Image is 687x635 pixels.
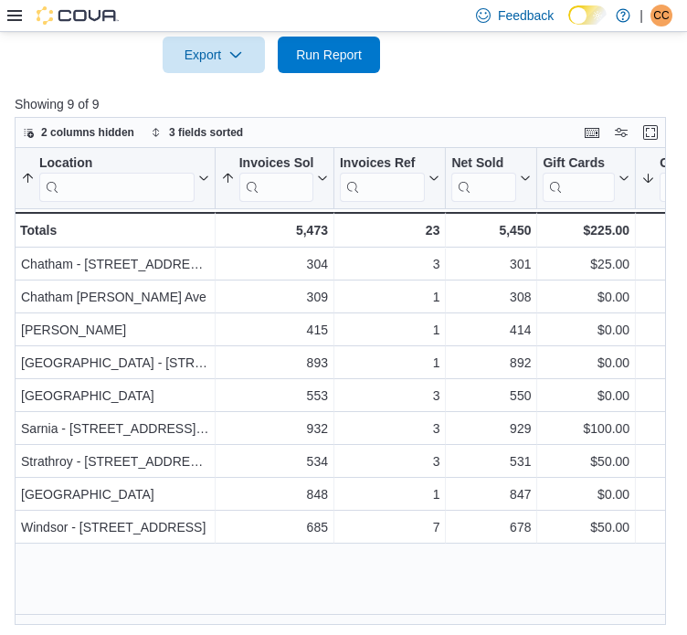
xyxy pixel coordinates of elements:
div: 534 [221,450,328,472]
button: Location [21,154,209,201]
div: $50.00 [543,516,629,538]
button: Run Report [278,37,380,73]
div: 929 [451,418,531,439]
div: 3 [340,418,439,439]
div: 5,450 [451,219,531,241]
div: 1 [340,286,439,308]
div: 5,473 [221,219,328,241]
span: Feedback [498,6,554,25]
div: 685 [221,516,328,538]
span: Export [174,37,254,73]
div: 414 [451,319,531,341]
div: 7 [340,516,439,538]
div: $50.00 [543,450,629,472]
div: Craig Clinansmith [650,5,672,26]
span: 2 columns hidden [41,125,134,140]
div: [PERSON_NAME] [21,319,209,341]
img: Cova [37,6,119,25]
div: Totals [20,219,209,241]
div: 892 [451,352,531,374]
div: 3 [340,253,439,275]
button: Net Sold [451,154,531,201]
div: Chatham [PERSON_NAME] Ave [21,286,209,308]
div: Gift Cards [543,154,615,172]
div: 531 [451,450,531,472]
div: $0.00 [543,385,629,407]
div: Windsor - [STREET_ADDRESS] [21,516,209,538]
div: Location [39,154,195,201]
p: Showing 9 of 9 [15,95,672,113]
button: Invoices Ref [340,154,439,201]
div: $100.00 [543,418,629,439]
button: 3 fields sorted [143,122,250,143]
div: 932 [221,418,328,439]
div: $0.00 [543,483,629,505]
button: Keyboard shortcuts [581,122,603,143]
div: 415 [221,319,328,341]
div: Location [39,154,195,172]
span: 3 fields sorted [169,125,243,140]
div: Invoices Ref [340,154,425,201]
div: 848 [221,483,328,505]
div: 1 [340,352,439,374]
div: 678 [451,516,531,538]
div: $225.00 [543,219,629,241]
div: 1 [340,483,439,505]
div: $0.00 [543,352,629,374]
div: Chatham - [STREET_ADDRESS] [21,253,209,275]
div: 304 [221,253,328,275]
div: 309 [221,286,328,308]
div: 553 [221,385,328,407]
button: 2 columns hidden [16,122,142,143]
div: [GEOGRAPHIC_DATA] - [STREET_ADDRESS] [21,352,209,374]
div: 23 [340,219,439,241]
div: Invoices Sold [239,154,313,172]
div: [GEOGRAPHIC_DATA] [21,483,209,505]
div: Net Sold [451,154,516,172]
div: 847 [451,483,531,505]
div: $25.00 [543,253,629,275]
div: 893 [221,352,328,374]
button: Display options [610,122,632,143]
div: 308 [451,286,531,308]
div: Gift Card Sales [543,154,615,201]
div: Sarnia - [STREET_ADDRESS][PERSON_NAME] [21,418,209,439]
span: CC [653,5,669,26]
div: Invoices Sold [239,154,313,201]
input: Dark Mode [568,5,607,25]
div: $0.00 [543,319,629,341]
p: | [639,5,643,26]
div: $0.00 [543,286,629,308]
span: Run Report [296,46,362,64]
div: Invoices Ref [340,154,425,172]
div: Strathroy - [STREET_ADDRESS] [21,450,209,472]
div: 3 [340,385,439,407]
div: 550 [451,385,531,407]
button: Invoices Sold [221,154,328,201]
button: Enter fullscreen [639,122,661,143]
div: 301 [451,253,531,275]
div: [GEOGRAPHIC_DATA] [21,385,209,407]
div: 3 [340,450,439,472]
div: Net Sold [451,154,516,201]
div: 1 [340,319,439,341]
button: Export [163,37,265,73]
button: Gift Cards [543,154,629,201]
